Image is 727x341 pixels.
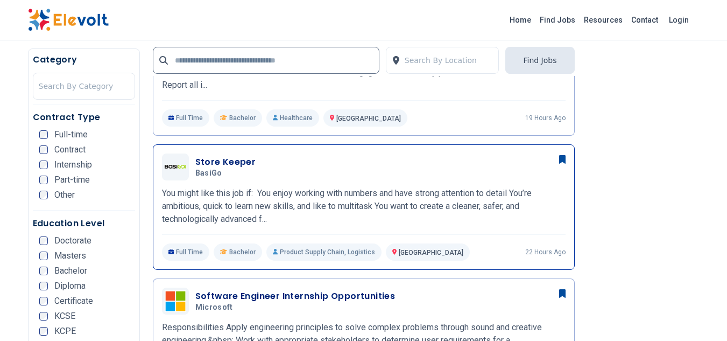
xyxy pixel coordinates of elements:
[54,252,86,260] span: Masters
[33,217,135,230] h5: Education Level
[39,161,48,169] input: Internship
[33,53,135,66] h5: Category
[662,9,695,31] a: Login
[39,312,48,321] input: KCSE
[54,327,76,336] span: KCPE
[54,191,75,199] span: Other
[229,114,256,122] span: Bachelor
[525,114,566,122] p: 19 hours ago
[266,109,319,127] p: Healthcare
[39,282,48,290] input: Diploma
[535,11,580,29] a: Find Jobs
[229,248,256,256] span: Bachelor
[195,290,396,303] h3: Software Engineer Internship Opportunities
[195,303,233,312] span: Microsoft
[165,290,186,312] img: Microsoft
[39,327,48,336] input: KCPE
[54,297,93,305] span: Certificate
[195,169,222,178] span: BasiGo
[162,187,566,226] p: You might like this job if: You enjoy working with numbers and have strong attention to detail Yo...
[54,282,86,290] span: Diploma
[162,243,210,261] p: Full Time
[54,161,92,169] span: Internship
[505,47,574,74] button: Find Jobs
[39,297,48,305] input: Certificate
[195,156,256,169] h3: Store Keeper
[33,111,135,124] h5: Contract Type
[54,267,87,275] span: Bachelor
[39,191,48,199] input: Other
[336,115,401,122] span: [GEOGRAPHIC_DATA]
[39,267,48,275] input: Bachelor
[165,165,186,169] img: BasiGo
[28,9,109,31] img: Elevolt
[505,11,535,29] a: Home
[39,236,48,245] input: Doctorate
[39,145,48,154] input: Contract
[54,176,90,184] span: Part-time
[54,236,91,245] span: Doctorate
[627,11,662,29] a: Contact
[54,130,88,139] span: Full-time
[580,11,627,29] a: Resources
[54,312,75,321] span: KCSE
[54,145,86,154] span: Contract
[525,248,566,256] p: 22 hours ago
[39,252,48,260] input: Masters
[162,109,210,127] p: Full Time
[399,249,463,256] span: [GEOGRAPHIC_DATA]
[266,243,382,261] p: Product Supply Chain, Logistics
[39,176,48,184] input: Part-time
[39,130,48,139] input: Full-time
[673,289,727,341] iframe: Chat Widget
[162,154,566,261] a: BasiGoStore KeeperBasiGoYou might like this job if: You enjoy working with numbers and have stron...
